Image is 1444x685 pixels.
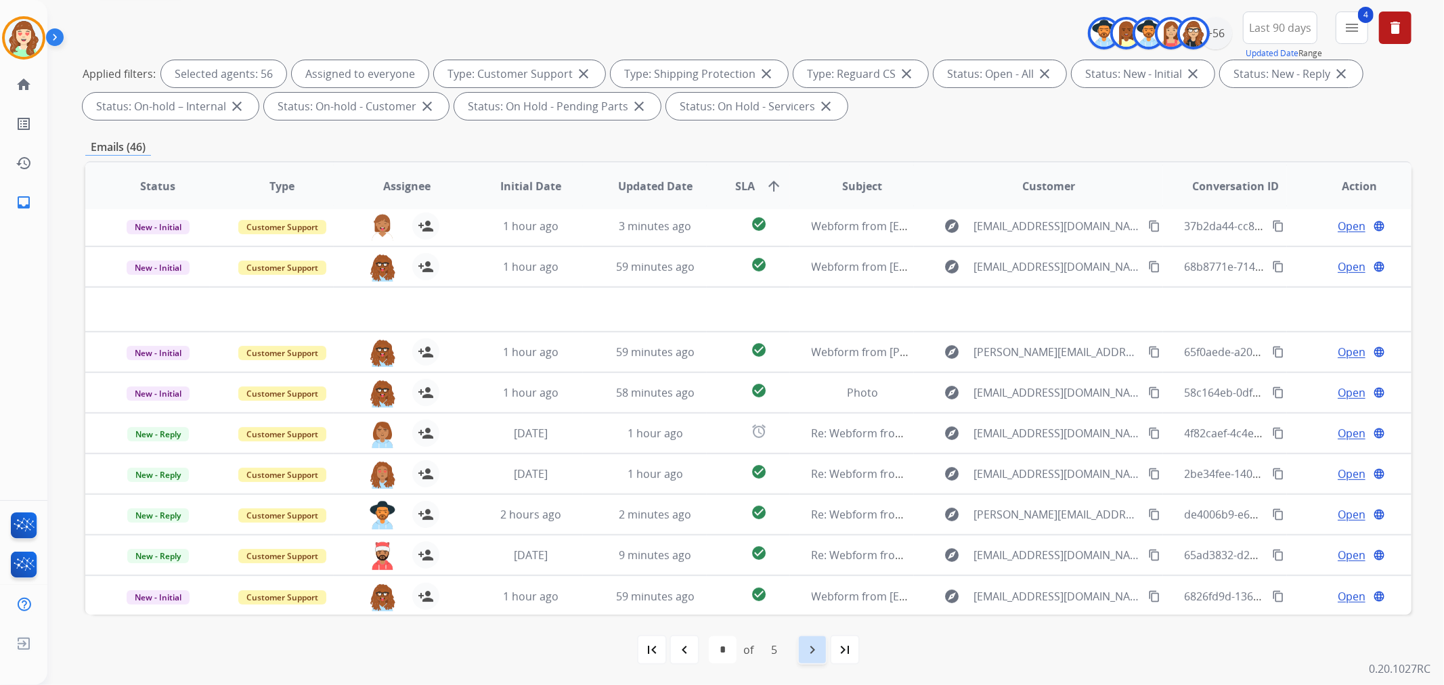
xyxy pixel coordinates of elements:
mat-icon: content_copy [1148,590,1160,602]
mat-icon: content_copy [1148,386,1160,399]
span: New - Initial [127,386,190,401]
span: [EMAIL_ADDRESS][DOMAIN_NAME] [973,425,1140,441]
span: [DATE] [514,426,548,441]
button: 4 [1336,12,1368,44]
span: [PERSON_NAME][EMAIL_ADDRESS][DOMAIN_NAME] [973,506,1140,523]
span: Re: Webform from [PERSON_NAME][EMAIL_ADDRESS][DOMAIN_NAME] on [DATE] [812,507,1221,522]
mat-icon: menu [1344,20,1360,36]
span: Open [1338,425,1365,441]
span: 6826fd9d-136a-4a98-b8ce-4bf48b5aea27 [1185,589,1391,604]
mat-icon: explore [944,384,960,401]
span: Customer Support [238,590,326,604]
img: agent-avatar [369,420,396,448]
span: Re: Webform from [EMAIL_ADDRESS][DOMAIN_NAME] on [DATE] [812,548,1137,562]
img: agent-avatar [369,338,396,367]
mat-icon: content_copy [1272,220,1284,232]
span: Customer Support [238,508,326,523]
span: Webform from [PERSON_NAME][EMAIL_ADDRESS][DOMAIN_NAME] on [DATE] [812,345,1202,359]
div: Type: Shipping Protection [611,60,788,87]
p: Emails (46) [85,139,151,156]
mat-icon: content_copy [1272,261,1284,273]
button: Last 90 days [1243,12,1317,44]
div: Type: Reguard CS [793,60,928,87]
span: [EMAIL_ADDRESS][DOMAIN_NAME] [973,259,1140,275]
mat-icon: language [1373,427,1385,439]
mat-icon: explore [944,218,960,234]
span: Initial Date [500,178,561,194]
span: Subject [842,178,882,194]
span: New - Reply [127,508,189,523]
mat-icon: check_circle [751,464,767,480]
mat-icon: explore [944,547,960,563]
mat-icon: content_copy [1148,427,1160,439]
mat-icon: last_page [837,642,853,658]
span: [EMAIL_ADDRESS][DOMAIN_NAME] [973,547,1140,563]
div: Status: On-hold - Customer [264,93,449,120]
span: 9 minutes ago [619,548,691,562]
span: Open [1338,218,1365,234]
div: Assigned to everyone [292,60,429,87]
mat-icon: close [758,66,774,82]
mat-icon: close [419,98,435,114]
div: 5 [760,636,788,663]
span: Customer Support [238,261,326,275]
mat-icon: content_copy [1272,427,1284,439]
div: Status: On-hold – Internal [83,93,259,120]
span: New - Initial [127,346,190,360]
mat-icon: check_circle [751,586,767,602]
span: Customer [1022,178,1075,194]
span: Open [1338,547,1365,563]
span: Customer Support [238,427,326,441]
mat-icon: person_add [418,506,434,523]
mat-icon: close [818,98,834,114]
span: New - Initial [127,220,190,234]
mat-icon: close [1185,66,1201,82]
span: Customer Support [238,468,326,482]
span: Webform from [EMAIL_ADDRESS][DOMAIN_NAME] on [DATE] [812,259,1118,274]
img: avatar [5,19,43,57]
img: agent-avatar [369,542,396,570]
img: agent-avatar [369,213,396,241]
span: SLA [735,178,755,194]
span: New - Initial [127,261,190,275]
span: Customer Support [238,386,326,401]
span: [DATE] [514,466,548,481]
mat-icon: content_copy [1148,549,1160,561]
mat-icon: content_copy [1272,549,1284,561]
span: Open [1338,259,1365,275]
span: 1 hour ago [503,219,559,234]
mat-icon: person_add [418,384,434,401]
span: 4 [1358,7,1374,23]
mat-icon: close [229,98,245,114]
mat-icon: language [1373,549,1385,561]
span: [EMAIL_ADDRESS][DOMAIN_NAME] [973,218,1140,234]
span: Open [1338,588,1365,604]
mat-icon: content_copy [1272,508,1284,521]
span: Customer Support [238,549,326,563]
p: 0.20.1027RC [1369,661,1430,677]
span: Type [269,178,294,194]
span: Status [140,178,175,194]
span: Customer Support [238,346,326,360]
mat-icon: content_copy [1272,386,1284,399]
span: [EMAIL_ADDRESS][DOMAIN_NAME] [973,588,1140,604]
div: of [743,642,753,658]
mat-icon: history [16,155,32,171]
span: 2be34fee-1400-48d0-8380-03b14efa2539 [1185,466,1390,481]
mat-icon: explore [944,259,960,275]
mat-icon: person_add [418,547,434,563]
span: New - Reply [127,468,189,482]
mat-icon: content_copy [1272,346,1284,358]
span: 59 minutes ago [616,259,695,274]
span: de4006b9-e614-4f2c-bde8-42c388a09885 [1185,507,1392,522]
span: 2 minutes ago [619,507,691,522]
div: Selected agents: 56 [161,60,286,87]
span: Open [1338,466,1365,482]
span: 58 minutes ago [616,385,695,400]
span: [DATE] [514,548,548,562]
span: [PERSON_NAME][EMAIL_ADDRESS][DOMAIN_NAME] [973,344,1140,360]
span: 58c164eb-0df7-40af-b78b-2f00683608bb [1185,385,1388,400]
mat-icon: language [1373,508,1385,521]
mat-icon: navigate_next [804,642,821,658]
span: [EMAIL_ADDRESS][DOMAIN_NAME] [973,466,1140,482]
